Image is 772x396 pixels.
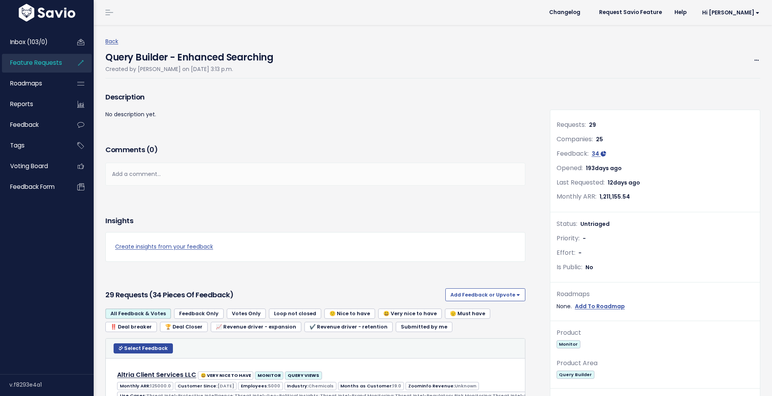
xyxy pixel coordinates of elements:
[9,375,94,395] div: v.f8293e4a1
[174,309,224,319] a: Feedback Only
[149,145,154,154] span: 0
[396,322,452,332] a: Submitted by me
[595,164,622,172] span: days ago
[308,383,334,389] span: Chemicals
[105,322,157,332] a: ‼️ Deal breaker
[117,382,173,390] span: Monthly ARR:
[406,382,479,390] span: ZoomInfo Revenue:
[211,322,301,332] a: 📈 Revenue driver - expansion
[586,164,622,172] span: 193
[114,343,173,353] button: Select Feedback
[201,372,251,378] strong: 😃 VERY NICE TO HAVE
[160,322,208,332] a: 🏆 Deal Closer
[117,370,196,379] a: Altria Client Services LLC
[10,121,39,129] span: Feedback
[105,92,525,103] h3: Description
[105,37,118,45] a: Back
[105,309,171,319] a: All Feedback & Votes
[557,263,582,272] span: Is Public:
[217,383,234,389] span: [DATE]
[10,100,33,108] span: Reports
[693,7,766,19] a: Hi [PERSON_NAME]
[150,383,171,389] span: 125000.0
[455,383,477,389] span: Unknown
[10,59,62,67] span: Feature Requests
[702,10,760,16] span: Hi [PERSON_NAME]
[549,10,580,15] span: Changelog
[608,179,640,186] span: 12
[578,249,582,257] span: -
[596,135,603,143] span: 25
[2,33,65,51] a: Inbox (103/0)
[557,163,583,172] span: Opened:
[557,234,580,243] span: Priority:
[445,288,525,301] button: Add Feedback or Upvote
[592,150,606,158] a: 34
[557,358,754,369] div: Product Area
[105,110,525,119] p: No description yet.
[2,137,65,154] a: Tags
[668,7,693,18] a: Help
[557,248,575,257] span: Effort:
[557,302,754,311] div: None.
[288,372,319,378] strong: QUERY VIEWS
[2,54,65,72] a: Feature Requests
[238,382,283,390] span: Employees:
[105,163,525,186] div: Add a comment...
[557,219,577,228] span: Status:
[10,141,25,149] span: Tags
[557,327,754,339] div: Product
[10,38,48,46] span: Inbox (103/0)
[324,309,375,319] a: 🙂 Nice to have
[557,135,593,144] span: Companies:
[599,193,630,201] span: 1,211,155.54
[2,75,65,92] a: Roadmaps
[269,309,321,319] a: Loop not closed
[580,220,610,228] span: Untriaged
[557,371,594,379] span: Query Builder
[285,382,336,390] span: Industry:
[557,178,605,187] span: Last Requested:
[2,95,65,113] a: Reports
[10,162,48,170] span: Voting Board
[585,263,593,271] span: No
[304,322,393,332] a: ✔️ Revenue driver - retention
[592,150,599,158] span: 34
[258,372,281,378] strong: MONITOR
[445,309,490,319] a: 🫡 Must have
[105,65,233,73] span: Created by [PERSON_NAME] on [DATE] 3:13 p.m.
[575,302,625,311] a: Add To Roadmap
[17,4,77,21] img: logo-white.9d6f32f41409.svg
[10,183,55,191] span: Feedback form
[268,383,280,389] span: 5000
[10,79,42,87] span: Roadmaps
[175,382,237,390] span: Customer Since:
[105,144,525,155] h3: Comments ( )
[115,242,516,252] a: Create insights from your feedback
[105,46,273,64] h4: Query Builder - Enhanced Searching
[557,120,586,129] span: Requests:
[557,289,754,300] div: Roadmaps
[583,234,586,242] span: -
[105,289,442,300] h3: 29 Requests (34 pieces of Feedback)
[613,179,640,186] span: days ago
[557,340,580,348] span: Monitor
[378,309,442,319] a: 😃 Very nice to have
[124,345,168,352] span: Select Feedback
[557,192,596,201] span: Monthly ARR:
[227,309,266,319] a: Votes Only
[2,157,65,175] a: Voting Board
[593,7,668,18] a: Request Savio Feature
[2,116,65,134] a: Feedback
[393,383,401,389] span: 19.0
[557,149,589,158] span: Feedback:
[589,121,596,129] span: 29
[105,215,133,226] h3: Insights
[338,382,404,390] span: Months as Customer:
[2,178,65,196] a: Feedback form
